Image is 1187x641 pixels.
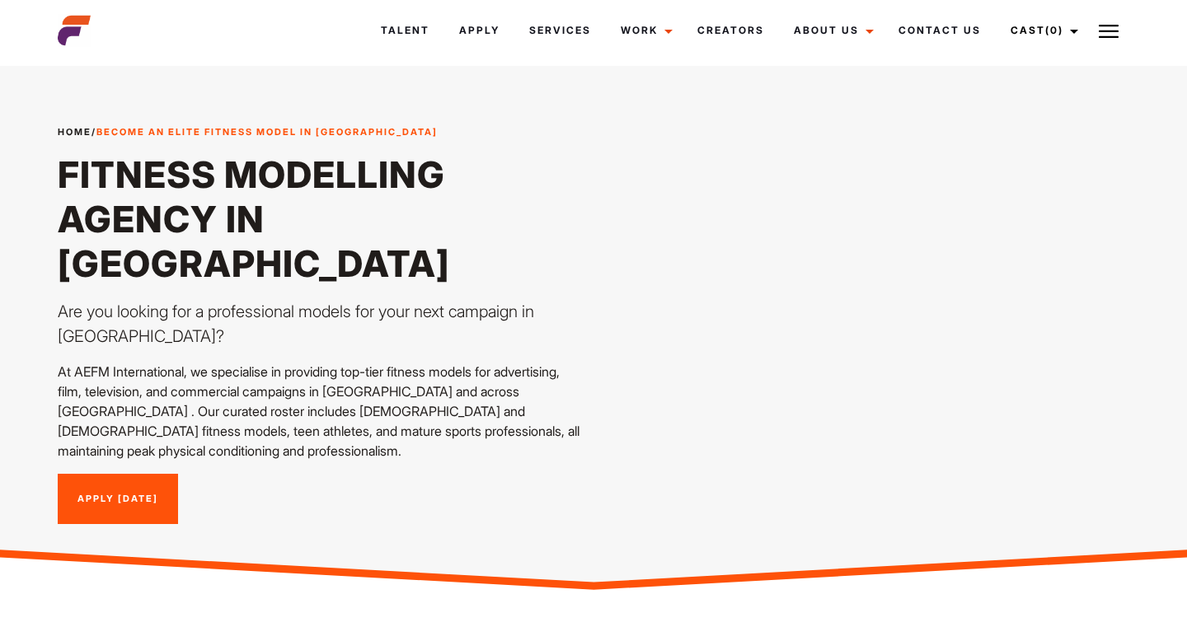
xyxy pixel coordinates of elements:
a: Cast(0) [996,8,1088,53]
a: Creators [683,8,779,53]
strong: Become an Elite Fitness Model in [GEOGRAPHIC_DATA] [96,126,438,138]
span: (0) [1045,24,1063,36]
span: / [58,125,438,139]
img: Burger icon [1099,21,1119,41]
a: Apply [444,8,514,53]
p: Are you looking for a professional models for your next campaign in [GEOGRAPHIC_DATA]? [58,299,584,349]
a: Home [58,126,91,138]
a: About Us [779,8,884,53]
a: Talent [366,8,444,53]
h1: Fitness Modelling Agency in [GEOGRAPHIC_DATA] [58,152,584,286]
p: At AEFM International, we specialise in providing top-tier fitness models for advertising, film, ... [58,362,584,461]
a: Work [606,8,683,53]
a: Services [514,8,606,53]
a: Apply [DATE] [58,474,178,525]
a: Contact Us [884,8,996,53]
img: cropped-aefm-brand-fav-22-square.png [58,14,91,47]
